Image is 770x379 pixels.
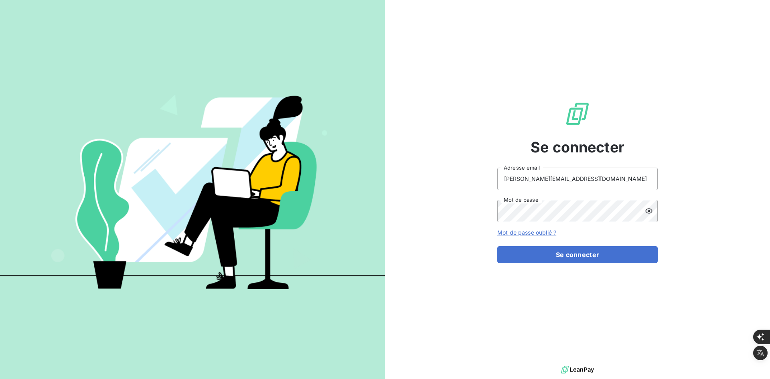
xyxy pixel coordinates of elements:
a: Mot de passe oublié ? [497,229,556,236]
input: placeholder [497,168,658,190]
span: Se connecter [531,136,624,158]
img: Logo LeanPay [565,101,590,127]
img: logo [561,364,594,376]
button: Se connecter [497,246,658,263]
